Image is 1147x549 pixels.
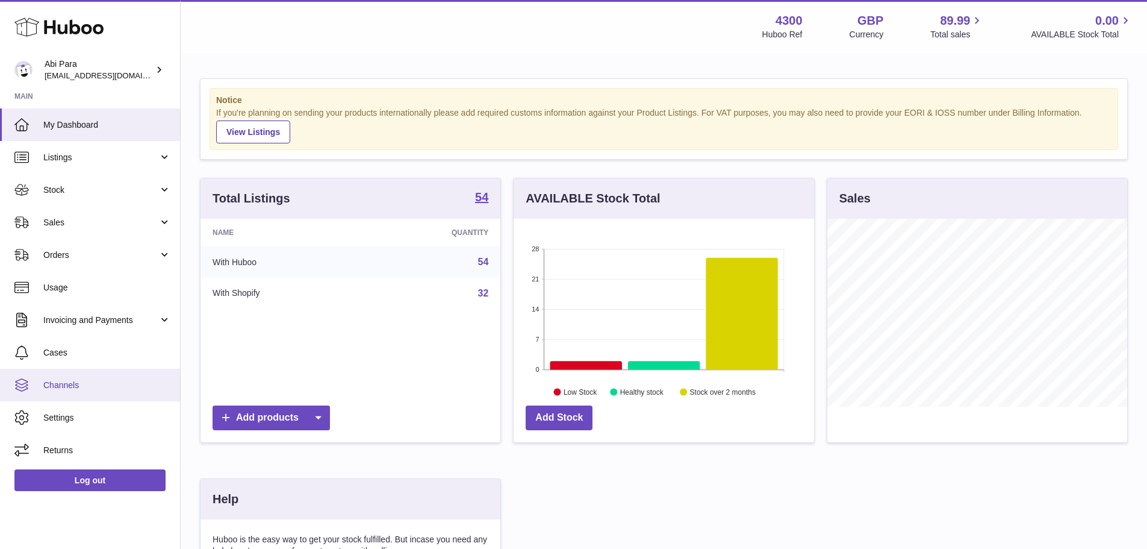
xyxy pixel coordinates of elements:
[857,13,883,29] strong: GBP
[200,219,362,246] th: Name
[45,58,153,81] div: Abi Para
[213,190,290,207] h3: Total Listings
[762,29,803,40] div: Huboo Ref
[45,71,177,80] span: [EMAIL_ADDRESS][DOMAIN_NAME]
[43,380,171,391] span: Channels
[200,278,362,309] td: With Shopify
[620,387,664,396] text: Healthy stock
[1031,13,1133,40] a: 0.00 AVAILABLE Stock Total
[475,191,488,203] strong: 54
[532,306,539,313] text: 14
[216,121,290,143] a: View Listings
[213,406,330,430] a: Add products
[200,246,362,278] td: With Huboo
[43,347,171,359] span: Cases
[43,152,158,163] span: Listings
[532,245,539,253] text: 28
[475,191,488,205] a: 54
[216,95,1111,106] strong: Notice
[14,61,33,79] img: internalAdmin-4300@internal.huboo.com
[536,336,539,343] text: 7
[43,217,158,228] span: Sales
[43,249,158,261] span: Orders
[43,282,171,293] span: Usage
[1031,29,1133,40] span: AVAILABLE Stock Total
[839,190,871,207] h3: Sales
[478,288,489,298] a: 32
[43,184,158,196] span: Stock
[526,406,592,430] a: Add Stock
[536,366,539,373] text: 0
[216,107,1111,143] div: If you're planning on sending your products internationally please add required customs informati...
[526,190,660,207] h3: AVAILABLE Stock Total
[1095,13,1119,29] span: 0.00
[43,445,171,456] span: Returns
[213,491,238,507] h3: Help
[850,29,884,40] div: Currency
[43,315,158,326] span: Invoicing and Payments
[362,219,501,246] th: Quantity
[776,13,803,29] strong: 4300
[930,29,984,40] span: Total sales
[564,387,597,396] text: Low Stock
[532,275,539,283] text: 21
[940,13,970,29] span: 89.99
[43,119,171,131] span: My Dashboard
[690,387,756,396] text: Stock over 2 months
[43,412,171,424] span: Settings
[478,257,489,267] a: 54
[930,13,984,40] a: 89.99 Total sales
[14,469,166,491] a: Log out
